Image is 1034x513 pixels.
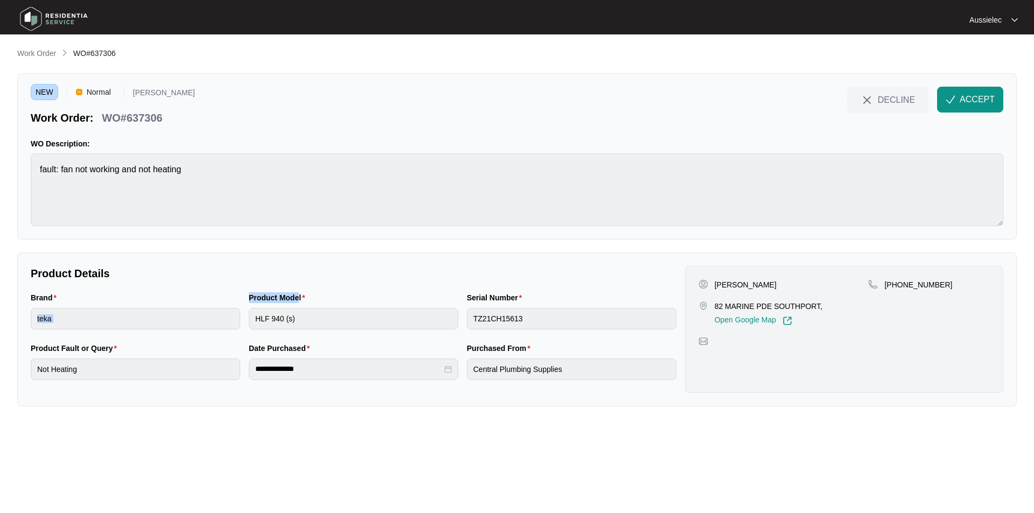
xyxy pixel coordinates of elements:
input: Serial Number [467,308,676,329]
img: check-Icon [946,95,955,104]
p: 82 MARINE PDE SOUTHPORT, [715,301,822,312]
input: Brand [31,308,240,329]
img: residentia service logo [16,3,92,35]
label: Date Purchased [249,343,314,354]
span: ACCEPT [960,93,995,106]
input: Product Fault or Query [31,359,240,380]
span: WO#637306 [73,49,116,58]
span: DECLINE [878,94,915,106]
img: close-Icon [861,94,874,107]
label: Purchased From [467,343,535,354]
input: Date Purchased [255,363,442,375]
p: Work Order: [31,110,93,125]
label: Brand [31,292,61,303]
p: WO Description: [31,138,1003,149]
img: chevron-right [60,48,69,57]
label: Serial Number [467,292,526,303]
input: Product Model [249,308,458,329]
label: Product Model [249,292,310,303]
span: Normal [82,84,115,100]
p: WO#637306 [102,110,162,125]
p: [PHONE_NUMBER] [884,279,952,290]
img: map-pin [868,279,878,289]
img: map-pin [698,301,708,311]
a: Open Google Map [715,316,792,326]
input: Purchased From [467,359,676,380]
img: user-pin [698,279,708,289]
p: Work Order [17,48,56,59]
img: dropdown arrow [1011,17,1018,23]
button: check-IconACCEPT [937,87,1003,113]
p: [PERSON_NAME] [133,89,195,100]
p: Product Details [31,266,676,281]
button: close-IconDECLINE [847,87,928,113]
img: Link-External [783,316,792,326]
span: NEW [31,84,58,100]
img: map-pin [698,336,708,346]
p: [PERSON_NAME] [715,279,777,290]
textarea: fault: fan not working and not heating [31,153,1003,226]
label: Product Fault or Query [31,343,121,354]
img: Vercel Logo [76,89,82,95]
a: Work Order [15,48,58,60]
p: Aussielec [969,15,1002,25]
